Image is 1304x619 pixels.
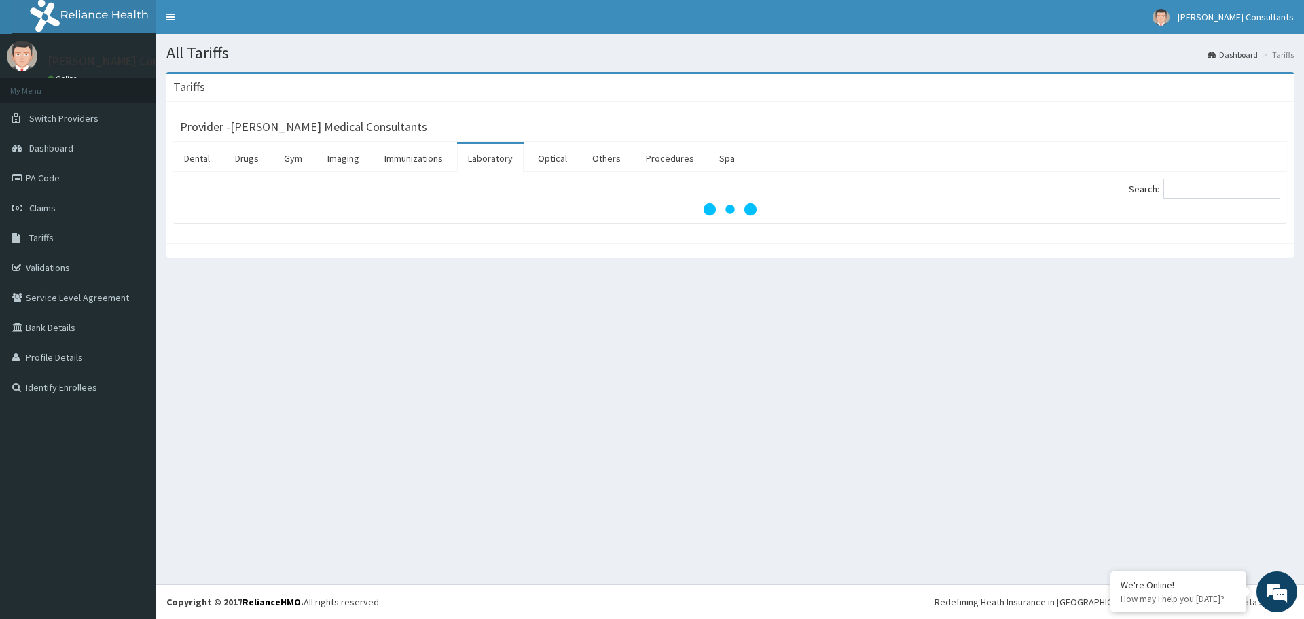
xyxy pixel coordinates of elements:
a: RelianceHMO [242,596,301,608]
span: Tariffs [29,232,54,244]
div: We're Online! [1121,579,1236,591]
label: Search: [1129,179,1280,199]
p: How may I help you today? [1121,593,1236,605]
span: Claims [29,202,56,214]
footer: All rights reserved. [156,584,1304,619]
svg: audio-loading [703,182,757,236]
a: Dental [173,144,221,173]
a: Laboratory [457,144,524,173]
a: Gym [273,144,313,173]
h3: Tariffs [173,81,205,93]
a: Dashboard [1208,49,1258,60]
a: Spa [708,144,746,173]
h3: Provider - [PERSON_NAME] Medical Consultants [180,121,427,133]
h1: All Tariffs [166,44,1294,62]
input: Search: [1163,179,1280,199]
a: Drugs [224,144,270,173]
a: Imaging [316,144,370,173]
span: [PERSON_NAME] Consultants [1178,11,1294,23]
a: Online [48,74,80,84]
span: Switch Providers [29,112,98,124]
li: Tariffs [1259,49,1294,60]
span: Dashboard [29,142,73,154]
div: Redefining Heath Insurance in [GEOGRAPHIC_DATA] using Telemedicine and Data Science! [935,595,1294,609]
a: Immunizations [374,144,454,173]
p: [PERSON_NAME] Consultants [48,55,204,67]
a: Optical [527,144,578,173]
a: Procedures [635,144,705,173]
strong: Copyright © 2017 . [166,596,304,608]
img: User Image [7,41,37,71]
a: Others [581,144,632,173]
img: User Image [1153,9,1170,26]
